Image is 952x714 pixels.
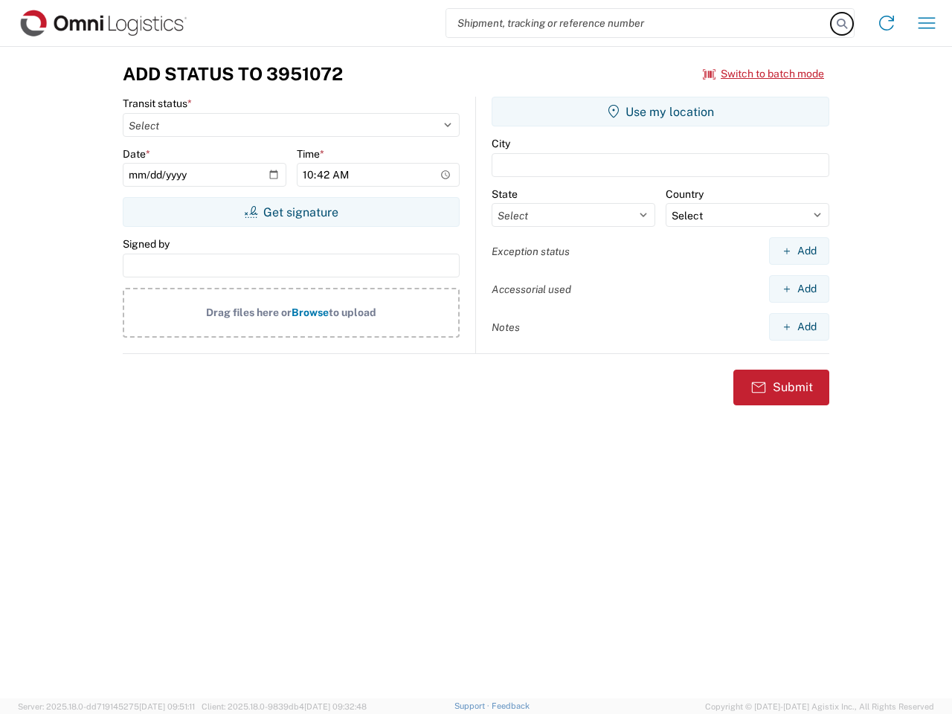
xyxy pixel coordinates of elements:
[769,313,829,341] button: Add
[123,237,170,251] label: Signed by
[304,702,367,711] span: [DATE] 09:32:48
[297,147,324,161] label: Time
[769,237,829,265] button: Add
[123,197,460,227] button: Get signature
[492,283,571,296] label: Accessorial used
[705,700,934,713] span: Copyright © [DATE]-[DATE] Agistix Inc., All Rights Reserved
[703,62,824,86] button: Switch to batch mode
[123,63,343,85] h3: Add Status to 3951072
[454,701,492,710] a: Support
[492,701,530,710] a: Feedback
[206,306,292,318] span: Drag files here or
[492,187,518,201] label: State
[139,702,195,711] span: [DATE] 09:51:11
[733,370,829,405] button: Submit
[769,275,829,303] button: Add
[492,321,520,334] label: Notes
[292,306,329,318] span: Browse
[18,702,195,711] span: Server: 2025.18.0-dd719145275
[446,9,832,37] input: Shipment, tracking or reference number
[666,187,704,201] label: Country
[329,306,376,318] span: to upload
[123,147,150,161] label: Date
[492,245,570,258] label: Exception status
[202,702,367,711] span: Client: 2025.18.0-9839db4
[123,97,192,110] label: Transit status
[492,137,510,150] label: City
[492,97,829,126] button: Use my location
